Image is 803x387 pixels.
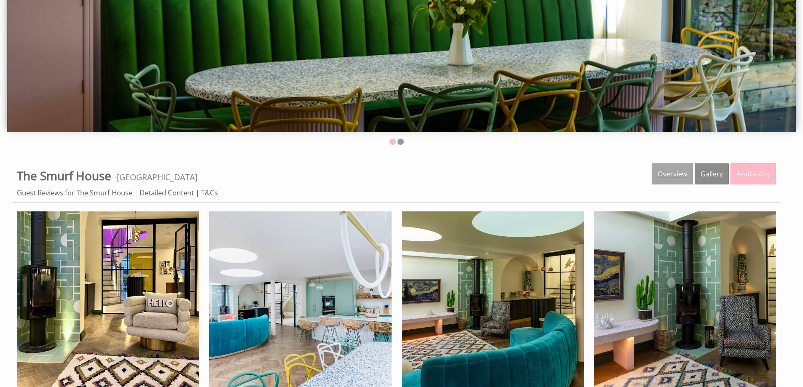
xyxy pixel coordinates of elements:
[730,163,776,184] a: Availability
[695,163,729,184] a: Gallery
[17,188,132,198] a: Guest Reviews for The Smurf House
[140,188,194,198] a: Detailed Content
[117,171,197,183] a: [GEOGRAPHIC_DATA]
[201,188,218,198] a: T&Cs
[114,171,197,183] span: -
[17,168,111,184] span: The Smurf House
[652,163,693,184] a: Overview
[17,168,114,184] a: The Smurf House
